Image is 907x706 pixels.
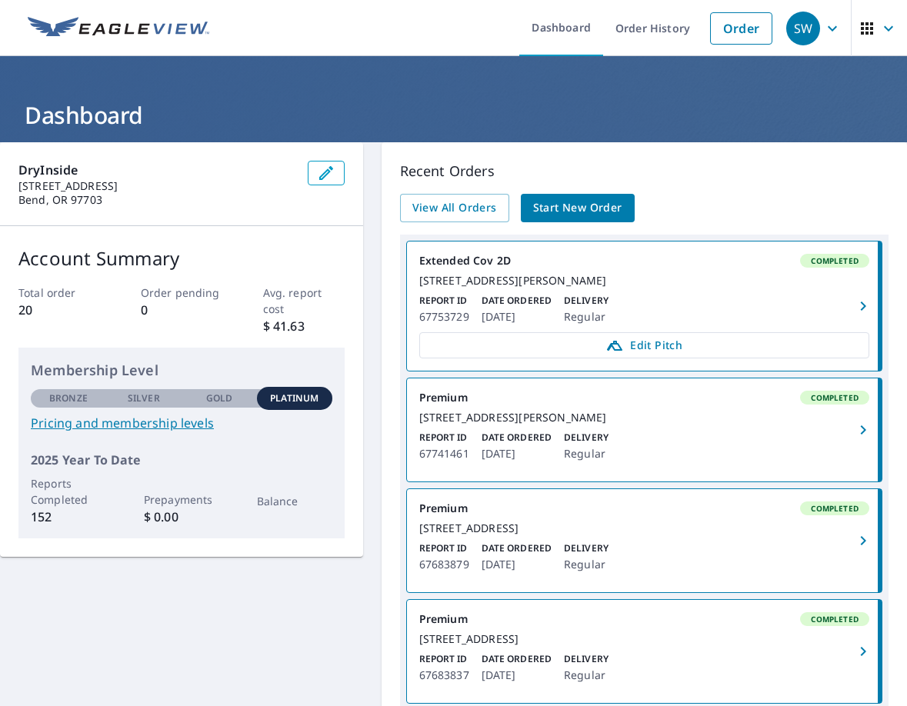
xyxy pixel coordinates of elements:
div: [STREET_ADDRESS][PERSON_NAME] [419,411,869,425]
div: [STREET_ADDRESS][PERSON_NAME] [419,274,869,288]
p: Recent Orders [400,161,889,181]
p: Prepayments [144,491,219,508]
p: Regular [564,308,609,326]
p: Account Summary [18,245,345,272]
p: Report ID [419,294,469,308]
p: 67753729 [419,308,469,326]
p: 2025 Year To Date [31,451,332,469]
p: [DATE] [482,445,552,463]
p: Regular [564,555,609,574]
p: Delivery [564,652,609,666]
p: $ 41.63 [263,317,345,335]
div: Premium [419,501,869,515]
p: 152 [31,508,106,526]
span: Completed [802,392,868,403]
p: 67741461 [419,445,469,463]
p: Platinum [270,391,318,405]
a: PremiumCompleted[STREET_ADDRESS][PERSON_NAME]Report ID67741461Date Ordered[DATE]DeliveryRegular [407,378,882,481]
img: EV Logo [28,17,209,40]
span: Completed [802,503,868,514]
p: Balance [257,493,332,509]
p: Total order [18,285,100,301]
p: Order pending [141,285,222,301]
p: Report ID [419,541,469,555]
p: Gold [206,391,232,405]
a: Extended Cov 2DCompleted[STREET_ADDRESS][PERSON_NAME]Report ID67753729Date Ordered[DATE]DeliveryR... [407,241,882,371]
p: 0 [141,301,222,319]
div: Premium [419,612,869,626]
p: Regular [564,666,609,684]
div: [STREET_ADDRESS] [419,521,869,535]
div: Extended Cov 2D [419,254,869,268]
p: Regular [564,445,609,463]
p: DryInside [18,161,295,179]
p: Date Ordered [482,294,552,308]
a: View All Orders [400,194,509,222]
span: Edit Pitch [429,336,859,355]
p: 67683837 [419,666,469,684]
div: [STREET_ADDRESS] [419,632,869,646]
a: PremiumCompleted[STREET_ADDRESS]Report ID67683837Date Ordered[DATE]DeliveryRegular [407,600,882,703]
p: Delivery [564,431,609,445]
p: Silver [128,391,160,405]
p: Bend, OR 97703 [18,193,295,207]
p: [DATE] [482,308,552,326]
p: [STREET_ADDRESS] [18,179,295,193]
span: Completed [802,255,868,266]
a: Order [710,12,772,45]
p: Avg. report cost [263,285,345,317]
p: Membership Level [31,360,332,381]
a: Start New Order [521,194,635,222]
span: Completed [802,614,868,624]
span: View All Orders [412,198,497,218]
p: [DATE] [482,555,552,574]
p: Date Ordered [482,541,552,555]
h1: Dashboard [18,99,889,131]
p: Date Ordered [482,431,552,445]
a: Pricing and membership levels [31,414,332,432]
p: 67683879 [419,555,469,574]
p: Reports Completed [31,475,106,508]
p: 20 [18,301,100,319]
p: Delivery [564,294,609,308]
p: Date Ordered [482,652,552,666]
p: Report ID [419,431,469,445]
p: [DATE] [482,666,552,684]
div: Premium [419,391,869,405]
p: $ 0.00 [144,508,219,526]
a: PremiumCompleted[STREET_ADDRESS]Report ID67683879Date Ordered[DATE]DeliveryRegular [407,489,882,592]
div: SW [786,12,820,45]
span: Start New Order [533,198,622,218]
p: Report ID [419,652,469,666]
a: Edit Pitch [419,332,869,358]
p: Delivery [564,541,609,555]
p: Bronze [49,391,88,405]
